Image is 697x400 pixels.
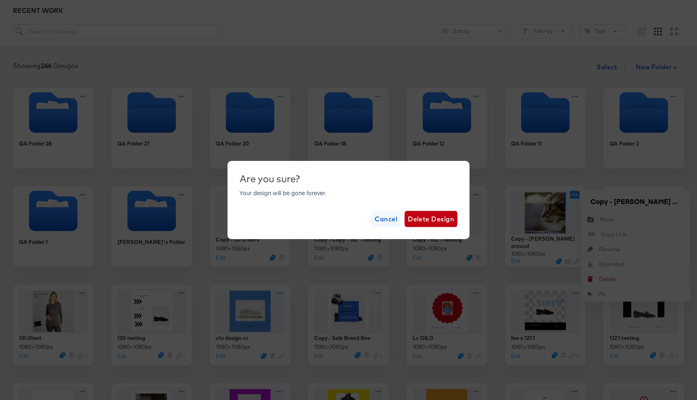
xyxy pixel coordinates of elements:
div: Are you sure? [240,173,457,184]
button: Delete Design [405,211,457,227]
span: Cancel [375,213,397,225]
p: Your design will be gone forever. [240,189,457,197]
span: Delete Design [408,213,454,225]
button: Cancel [371,211,401,227]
